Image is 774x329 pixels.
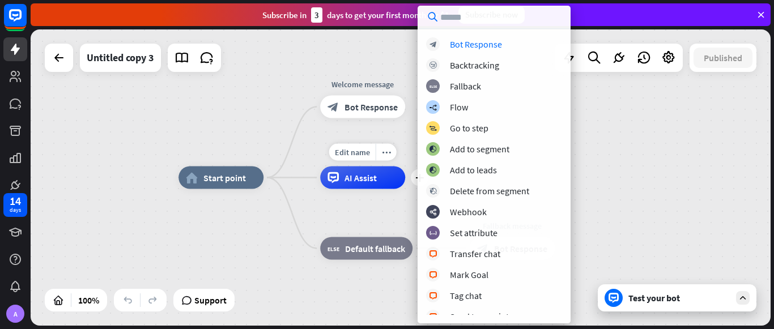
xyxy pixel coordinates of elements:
[450,227,497,238] div: Set attribute
[345,101,398,113] span: Bot Response
[429,41,437,48] i: block_bot_response
[450,206,487,217] div: Webhook
[328,101,339,113] i: block_bot_response
[450,80,481,92] div: Fallback
[75,291,103,309] div: 100%
[328,243,339,254] i: block_fallback
[450,311,509,322] div: Send transcript
[9,5,43,39] button: Open LiveChat chat widget
[429,187,437,195] i: block_delete_from_segment
[429,250,437,258] i: block_livechat
[450,248,500,259] div: Transfer chat
[429,146,437,153] i: block_add_to_segment
[450,164,497,176] div: Add to leads
[450,269,488,280] div: Mark Goal
[87,44,154,72] div: Untitled copy 3
[429,229,437,237] i: block_set_attribute
[429,292,437,300] i: block_livechat
[186,172,198,183] i: home_2
[382,148,391,156] i: more_horiz
[10,206,21,214] div: days
[311,7,322,23] div: 3
[450,185,529,196] div: Delete from segment
[345,172,377,183] span: AI Assist
[429,104,437,111] i: builder_tree
[335,147,370,157] span: Edit name
[345,243,405,254] span: Default fallback
[628,292,730,304] div: Test your bot
[415,174,424,182] i: plus
[194,291,227,309] span: Support
[3,193,27,217] a: 14 days
[429,125,437,132] i: block_goto
[429,271,437,279] i: block_livechat
[429,83,437,90] i: block_fallback
[429,313,437,321] i: block_livechat
[694,48,752,68] button: Published
[450,59,499,71] div: Backtracking
[429,208,437,216] i: webhooks
[450,143,509,155] div: Add to segment
[6,305,24,323] div: A
[203,172,246,183] span: Start point
[10,196,21,206] div: 14
[450,101,468,113] div: Flow
[450,39,502,50] div: Bot Response
[429,166,437,174] i: block_add_to_segment
[450,290,482,301] div: Tag chat
[262,7,449,23] div: Subscribe in days to get your first month for $1
[429,62,437,69] i: block_backtracking
[450,122,488,134] div: Go to step
[312,79,414,90] div: Welcome message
